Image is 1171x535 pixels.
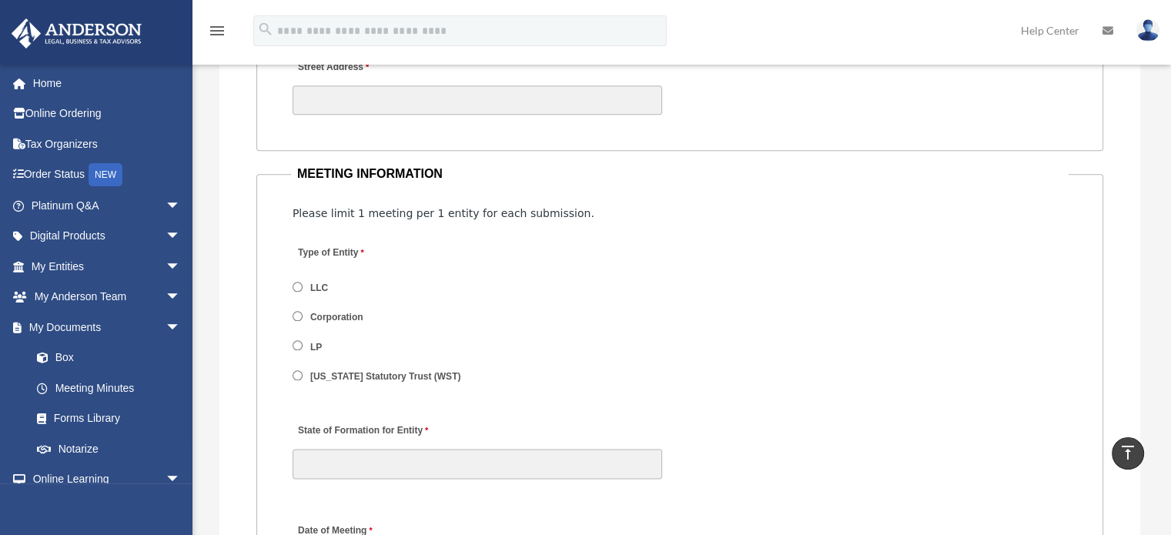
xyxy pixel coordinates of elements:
[166,464,196,496] span: arrow_drop_down
[306,340,328,354] label: LP
[306,370,467,384] label: [US_STATE] Statutory Trust (WST)
[293,421,432,442] label: State of Formation for Entity
[208,27,226,40] a: menu
[1112,437,1144,470] a: vertical_align_top
[11,129,204,159] a: Tax Organizers
[293,207,594,219] span: Please limit 1 meeting per 1 entity for each submission.
[11,282,204,313] a: My Anderson Teamarrow_drop_down
[306,311,369,325] label: Corporation
[11,221,204,252] a: Digital Productsarrow_drop_down
[166,312,196,343] span: arrow_drop_down
[293,58,439,79] label: Street Address
[11,99,204,129] a: Online Ordering
[22,373,196,403] a: Meeting Minutes
[291,163,1069,185] legend: MEETING INFORMATION
[1119,443,1137,462] i: vertical_align_top
[22,403,204,434] a: Forms Library
[22,433,204,464] a: Notarize
[306,281,334,295] label: LLC
[11,159,204,191] a: Order StatusNEW
[208,22,226,40] i: menu
[11,464,204,495] a: Online Learningarrow_drop_down
[166,190,196,222] span: arrow_drop_down
[11,312,204,343] a: My Documentsarrow_drop_down
[166,221,196,252] span: arrow_drop_down
[7,18,146,48] img: Anderson Advisors Platinum Portal
[22,343,204,373] a: Box
[1136,19,1159,42] img: User Pic
[11,251,204,282] a: My Entitiesarrow_drop_down
[166,282,196,313] span: arrow_drop_down
[293,243,439,264] label: Type of Entity
[11,68,204,99] a: Home
[257,21,274,38] i: search
[89,163,122,186] div: NEW
[11,190,204,221] a: Platinum Q&Aarrow_drop_down
[166,251,196,283] span: arrow_drop_down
